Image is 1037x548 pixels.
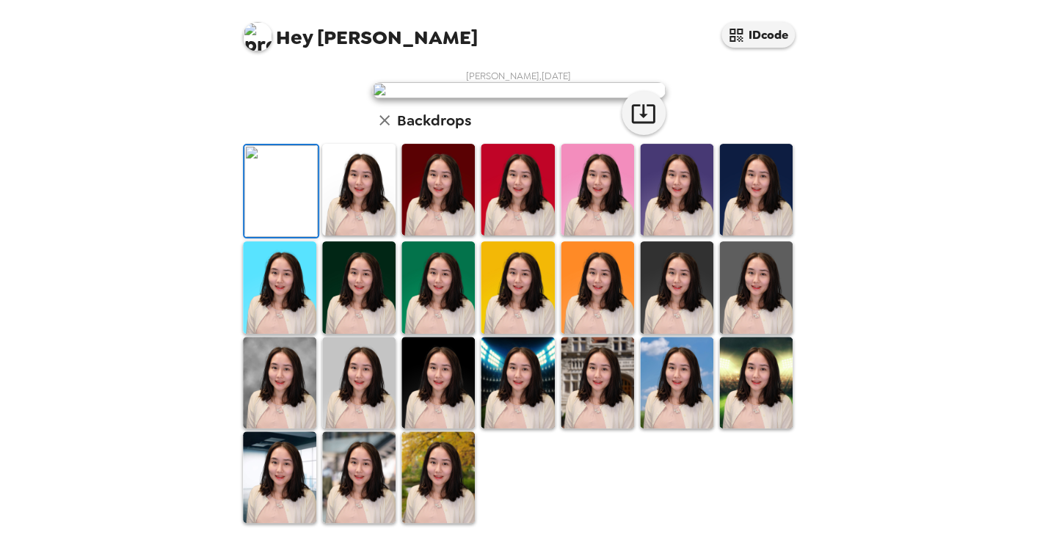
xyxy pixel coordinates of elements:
[397,109,471,132] h6: Backdrops
[244,145,318,237] img: Original
[372,82,666,98] img: user
[276,24,313,51] span: Hey
[466,70,571,82] span: [PERSON_NAME] , [DATE]
[243,22,272,51] img: profile pic
[243,15,478,48] span: [PERSON_NAME]
[721,22,795,48] button: IDcode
